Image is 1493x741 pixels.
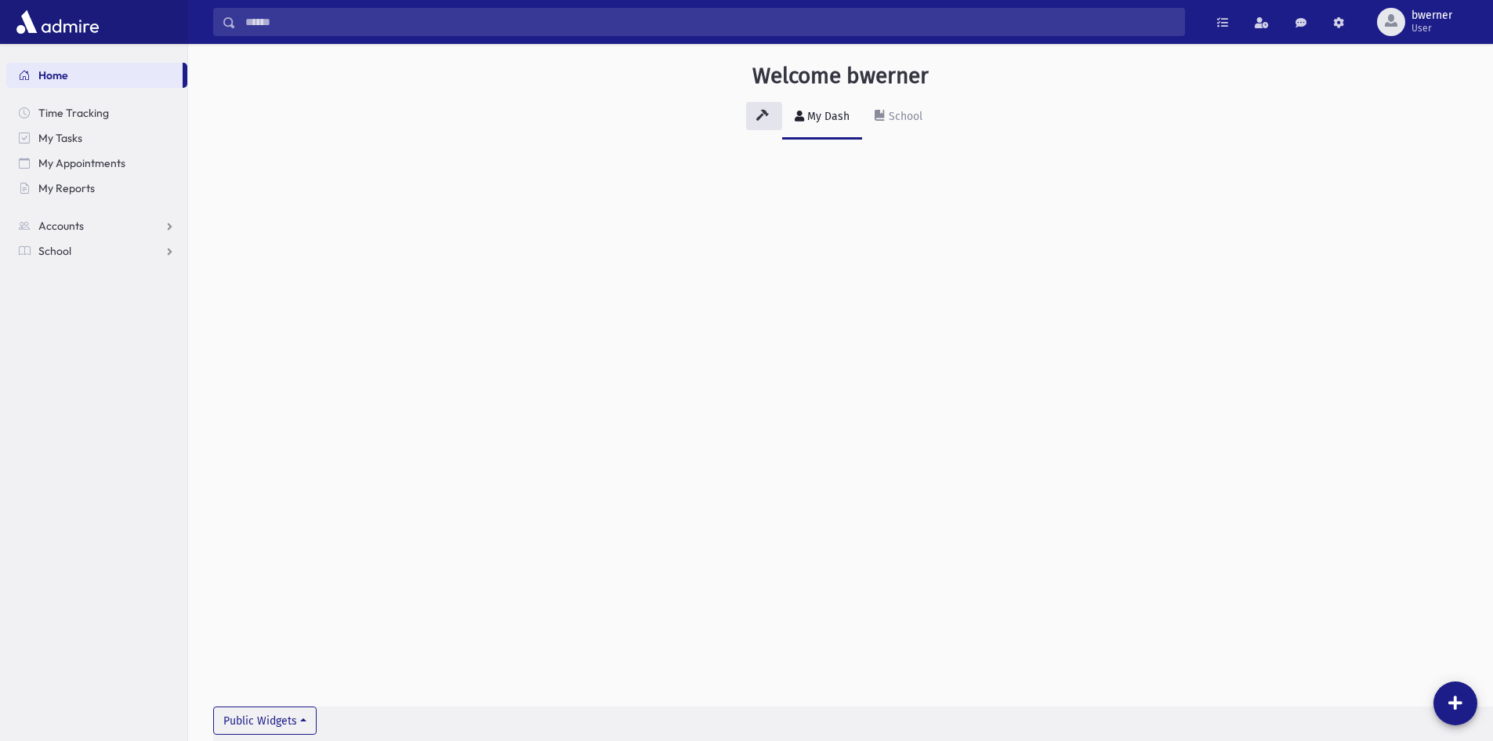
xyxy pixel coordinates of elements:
img: AdmirePro [13,6,103,38]
a: School [862,96,935,140]
div: School [886,110,922,123]
a: My Appointments [6,151,187,176]
span: My Appointments [38,156,125,170]
input: Search [236,8,1184,36]
a: My Tasks [6,125,187,151]
div: My Dash [804,110,850,123]
span: My Reports [38,181,95,195]
a: Time Tracking [6,100,187,125]
span: Accounts [38,219,84,233]
a: School [6,238,187,263]
span: School [38,244,71,258]
span: User [1411,22,1452,35]
span: My Tasks [38,131,82,145]
a: My Dash [782,96,862,140]
span: Home [38,68,68,82]
span: Time Tracking [38,106,109,120]
a: My Reports [6,176,187,201]
h3: Welcome bwerner [752,63,929,89]
span: bwerner [1411,9,1452,22]
a: Accounts [6,213,187,238]
button: Public Widgets [213,706,317,735]
a: Home [6,63,183,88]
